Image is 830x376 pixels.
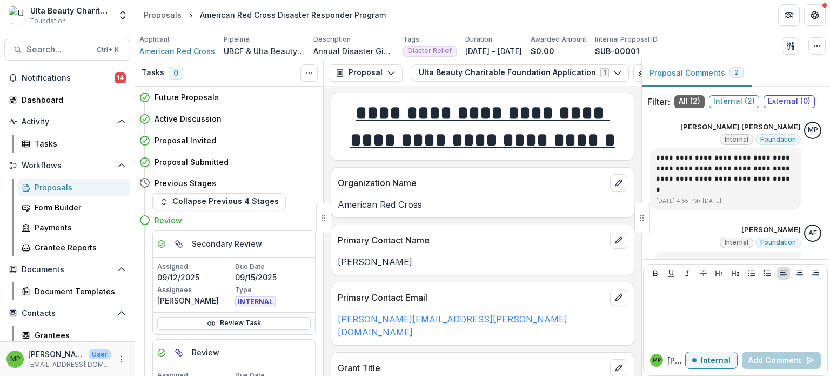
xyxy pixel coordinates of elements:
[531,45,554,57] p: $0.00
[155,177,216,189] h4: Previous Stages
[595,45,639,57] p: SUB-00001
[697,267,710,280] button: Strike
[725,136,748,143] span: Internal
[760,239,796,246] span: Foundation
[30,16,66,26] span: Foundation
[808,230,817,237] div: Allyson Fane
[139,35,170,44] p: Applicant
[412,64,629,82] button: Ulta Beauty Charitable Foundation Application1
[139,7,390,23] nav: breadcrumb
[300,64,318,82] button: Toggle View Cancelled Tasks
[329,64,403,82] button: Proposal
[17,179,130,196] a: Proposals
[778,4,800,26] button: Partners
[170,235,188,253] button: Parent task
[734,69,739,76] span: 2
[725,239,748,246] span: Internal
[26,44,90,55] span: Search...
[157,262,233,272] p: Assigned
[157,285,233,295] p: Assignees
[115,72,126,83] span: 14
[28,360,111,370] p: [EMAIL_ADDRESS][DOMAIN_NAME]
[17,219,130,236] a: Payments
[169,67,183,80] span: 0
[338,291,606,304] p: Primary Contact Email
[647,95,670,108] p: Filter:
[760,136,796,143] span: Foundation
[713,267,726,280] button: Heading 1
[680,122,801,133] p: [PERSON_NAME] [PERSON_NAME]
[17,199,130,216] a: Form Builder
[115,353,128,366] button: More
[200,9,386,21] div: American Red Cross Disaster Responder Program
[641,60,752,87] button: Proposal Comments
[235,296,276,307] span: INTERNAL
[17,326,130,344] a: Grantees
[17,282,130,300] a: Document Templates
[338,314,567,338] a: [PERSON_NAME][EMAIL_ADDRESS][PERSON_NAME][DOMAIN_NAME]
[157,317,311,330] a: Review Task
[729,267,742,280] button: Heading 2
[35,182,122,193] div: Proposals
[22,265,113,274] span: Documents
[30,5,111,16] div: Ulta Beauty Charitable Foundation
[155,91,219,103] h4: Future Proposals
[115,4,130,26] button: Open entity switcher
[28,348,84,360] p: [PERSON_NAME] [PERSON_NAME]
[192,347,219,358] h5: Review
[4,261,130,278] button: Open Documents
[155,156,229,168] h4: Proposal Submitted
[313,35,351,44] p: Description
[741,225,801,235] p: [PERSON_NAME]
[224,45,305,57] p: UBCF & Ulta Beauty Grant Workflow
[408,47,452,55] span: Diaster Relief
[793,267,806,280] button: Align Center
[338,361,606,374] p: Grant Title
[224,35,250,44] p: Pipeline
[685,352,738,369] button: Internal
[235,272,311,283] p: 09/15/2025
[157,272,233,283] p: 09/12/2025
[22,117,113,127] span: Activity
[745,267,758,280] button: Bullet List
[742,352,821,369] button: Add Comment
[35,329,122,341] div: Grantees
[9,6,26,24] img: Ulta Beauty Charitable Foundation
[35,202,122,213] div: Form Builder
[804,4,826,26] button: Get Help
[95,44,121,56] div: Ctrl + K
[808,127,818,134] div: Marisch Perera
[22,161,113,170] span: Workflows
[465,35,492,44] p: Duration
[192,238,262,249] h5: Secondary Review
[338,176,606,189] p: Organization Name
[139,7,186,23] a: Proposals
[674,95,705,108] span: All ( 2 )
[653,358,661,363] div: Marisch Perera
[155,135,216,146] h4: Proposal Invited
[649,267,662,280] button: Bold
[709,95,759,108] span: Internal ( 2 )
[338,198,627,211] p: American Red Cross
[235,262,311,272] p: Due Date
[22,74,115,83] span: Notifications
[35,286,122,297] div: Document Templates
[157,295,233,306] p: [PERSON_NAME]
[338,255,627,268] p: [PERSON_NAME]
[17,135,130,153] a: Tasks
[152,193,286,210] button: Collapse Previous 4 Stages
[155,215,182,226] h4: Review
[22,94,122,105] div: Dashboard
[4,39,130,61] button: Search...
[22,309,113,318] span: Contacts
[633,64,651,82] button: View Attached Files
[4,91,130,109] a: Dashboard
[144,9,182,21] div: Proposals
[313,45,394,57] p: Annual Disaster Giving Program | Disaster Responder Partnership
[142,68,164,77] h3: Tasks
[701,356,731,365] p: Internal
[667,355,685,366] p: [PERSON_NAME] P
[139,45,215,57] a: American Red Cross
[17,239,130,256] a: Grantee Reports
